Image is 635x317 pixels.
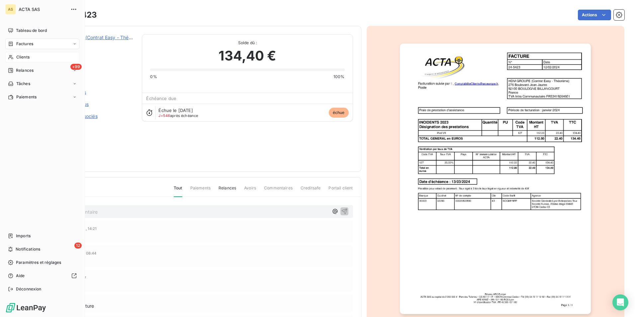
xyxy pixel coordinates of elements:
[16,81,30,87] span: Tâches
[16,28,47,34] span: Tableau de bord
[16,94,37,100] span: Paiements
[16,246,40,252] span: Notifications
[16,67,34,73] span: Relances
[333,74,345,80] span: 100%
[74,243,82,249] span: 12
[150,40,344,46] span: Solde dû :
[328,185,353,196] span: Portail client
[612,294,628,310] div: Open Intercom Messenger
[16,41,33,47] span: Factures
[219,185,236,196] span: Relances
[158,114,198,118] span: après échéance
[150,74,157,80] span: 0%
[16,233,31,239] span: Imports
[264,185,293,196] span: Commentaires
[219,46,276,66] span: 134,40 €
[400,44,591,314] img: invoice_thumbnail
[52,42,134,48] span: CEHDM
[146,96,176,101] span: Échéance due
[52,35,146,40] a: HDM GROUPE (Contrat Easy - Thérorème)
[190,185,211,196] span: Paiements
[329,108,349,118] span: échue
[70,64,82,70] span: +99
[158,108,193,113] span: Échue le [DATE]
[158,113,170,118] span: J+546
[578,10,611,20] button: Actions
[5,4,16,15] div: AS
[16,273,25,279] span: Aide
[16,286,42,292] span: Déconnexion
[16,260,61,265] span: Paramètres et réglages
[5,302,46,313] img: Logo LeanPay
[174,185,182,197] span: Tout
[301,185,321,196] span: Creditsafe
[16,54,30,60] span: Clients
[19,7,66,12] span: ACTA SAS
[244,185,256,196] span: Avoirs
[5,270,79,281] a: Aide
